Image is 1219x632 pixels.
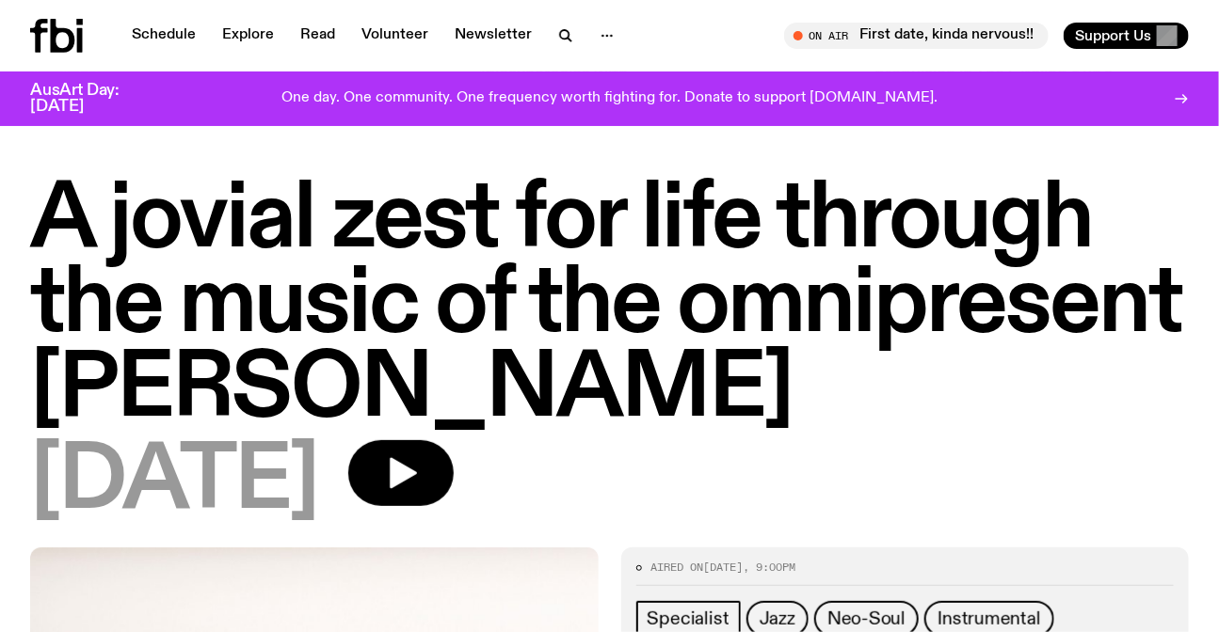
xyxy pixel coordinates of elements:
a: Explore [211,23,285,49]
span: Neo-Soul [827,608,906,629]
a: Read [289,23,346,49]
span: Specialist [648,608,730,629]
h1: A jovial zest for life through the music of the omnipresent [PERSON_NAME] [30,179,1189,433]
span: [DATE] [704,560,744,575]
span: Jazz [760,608,795,629]
h3: AusArt Day: [DATE] [30,83,151,115]
span: Instrumental [938,608,1041,629]
p: One day. One community. One frequency worth fighting for. Donate to support [DOMAIN_NAME]. [281,90,938,107]
span: [DATE] [30,440,318,525]
span: Support Us [1075,27,1151,44]
a: Newsletter [443,23,543,49]
a: Volunteer [350,23,440,49]
button: On AirFirst date, kinda nervous!! [784,23,1049,49]
a: Schedule [120,23,207,49]
button: Support Us [1064,23,1189,49]
span: , 9:00pm [744,560,796,575]
span: Aired on [651,560,704,575]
